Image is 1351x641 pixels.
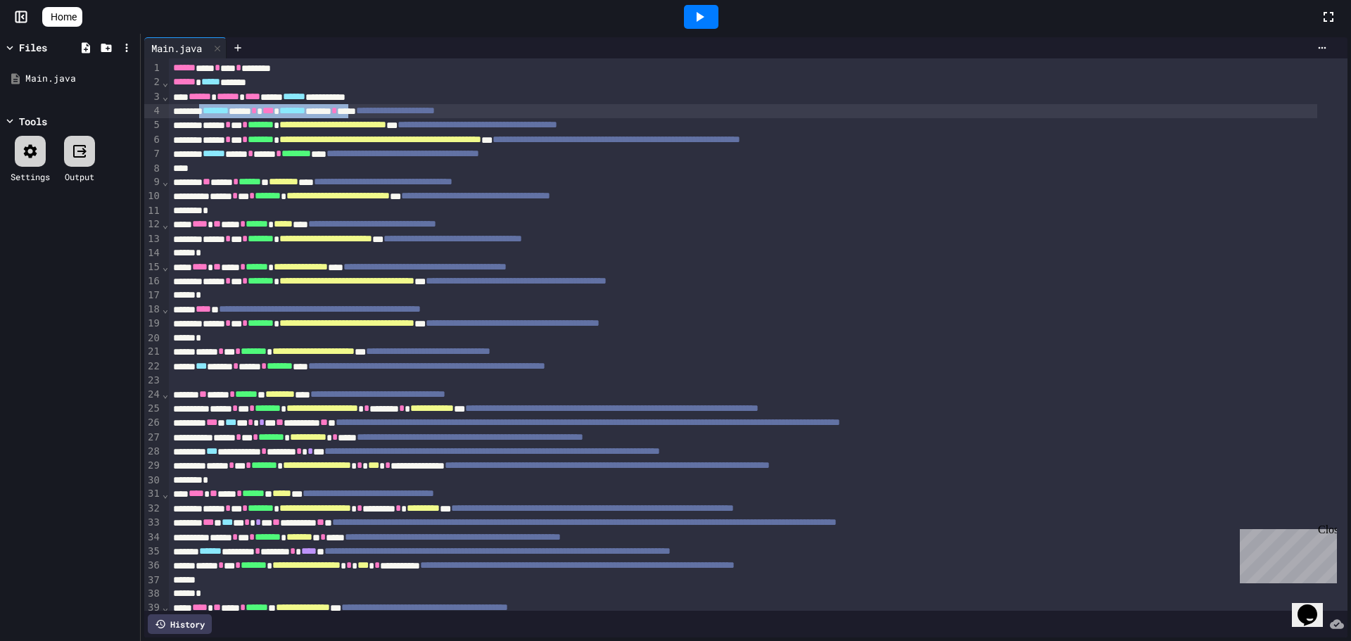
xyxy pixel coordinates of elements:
[51,10,77,24] span: Home
[144,402,162,416] div: 25
[144,559,162,573] div: 36
[144,288,162,303] div: 17
[11,170,50,183] div: Settings
[19,40,47,55] div: Files
[144,445,162,459] div: 28
[144,246,162,260] div: 14
[6,6,97,89] div: Chat with us now!Close
[65,170,94,183] div: Output
[144,90,162,104] div: 3
[19,114,47,129] div: Tools
[144,189,162,203] div: 10
[144,360,162,374] div: 22
[144,75,162,89] div: 2
[144,388,162,402] div: 24
[144,531,162,545] div: 34
[144,162,162,176] div: 8
[144,37,227,58] div: Main.java
[144,217,162,231] div: 12
[148,614,212,634] div: History
[162,77,169,88] span: Fold line
[144,502,162,516] div: 32
[144,118,162,132] div: 5
[144,601,162,615] div: 39
[144,133,162,147] div: 6
[144,61,162,75] div: 1
[144,516,162,530] div: 33
[144,474,162,488] div: 30
[1234,523,1337,583] iframe: chat widget
[144,175,162,189] div: 9
[144,303,162,317] div: 18
[144,317,162,331] div: 19
[144,487,162,501] div: 31
[162,602,169,613] span: Fold line
[144,431,162,445] div: 27
[42,7,82,27] a: Home
[144,345,162,359] div: 21
[162,176,169,187] span: Fold line
[144,260,162,274] div: 15
[144,416,162,430] div: 26
[144,573,162,588] div: 37
[144,204,162,218] div: 11
[144,331,162,345] div: 20
[25,72,135,86] div: Main.java
[144,274,162,288] div: 16
[144,545,162,559] div: 35
[144,232,162,246] div: 13
[162,261,169,272] span: Fold line
[144,459,162,473] div: 29
[162,488,169,500] span: Fold line
[1292,585,1337,627] iframe: chat widget
[144,374,162,388] div: 23
[162,303,169,315] span: Fold line
[162,91,169,102] span: Fold line
[144,104,162,118] div: 4
[144,41,209,56] div: Main.java
[162,388,169,400] span: Fold line
[144,147,162,161] div: 7
[144,587,162,601] div: 38
[162,219,169,230] span: Fold line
